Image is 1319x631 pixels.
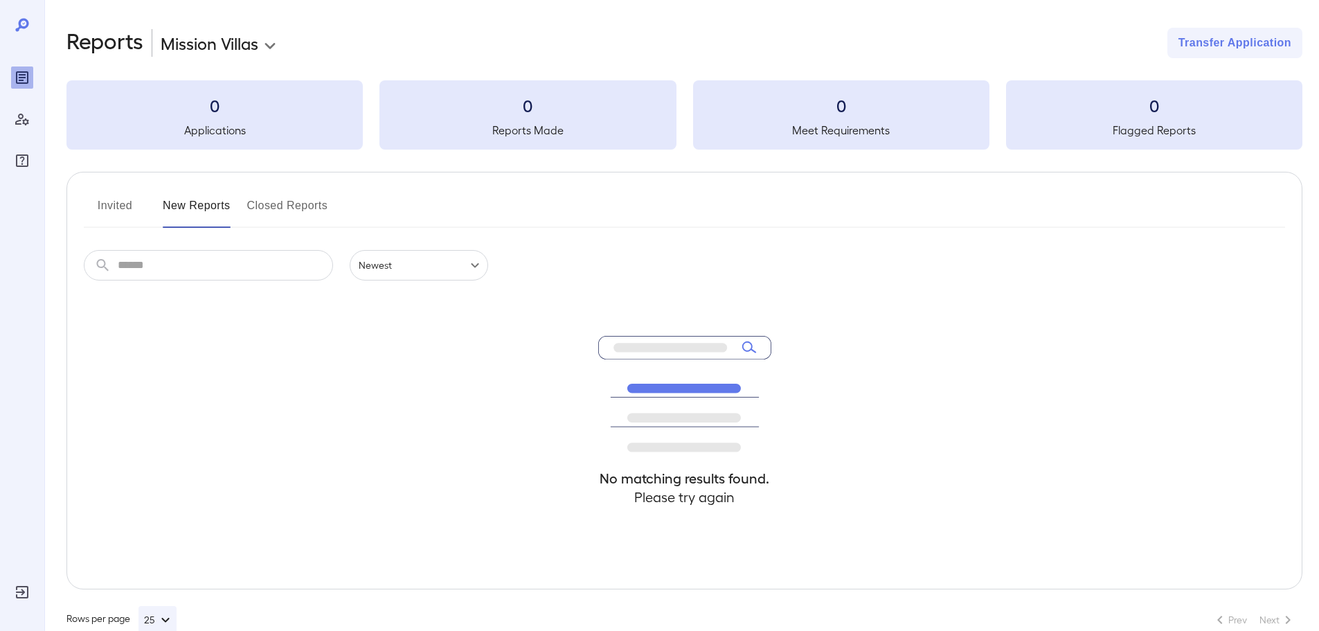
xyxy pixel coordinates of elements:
div: Reports [11,66,33,89]
div: Manage Users [11,108,33,130]
p: Mission Villas [161,32,258,54]
h2: Reports [66,28,143,58]
div: FAQ [11,150,33,172]
h4: Please try again [598,488,771,506]
nav: pagination navigation [1205,609,1302,631]
h5: Applications [66,122,363,139]
button: New Reports [163,195,231,228]
h5: Reports Made [379,122,676,139]
div: Newest [350,250,488,281]
h3: 0 [693,94,989,116]
h4: No matching results found. [598,469,771,488]
button: Invited [84,195,146,228]
summary: 0Applications0Reports Made0Meet Requirements0Flagged Reports [66,80,1302,150]
div: Log Out [11,581,33,603]
h3: 0 [66,94,363,116]
h3: 0 [379,94,676,116]
h3: 0 [1006,94,1302,116]
h5: Meet Requirements [693,122,989,139]
button: Transfer Application [1167,28,1302,58]
h5: Flagged Reports [1006,122,1302,139]
button: Closed Reports [247,195,328,228]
